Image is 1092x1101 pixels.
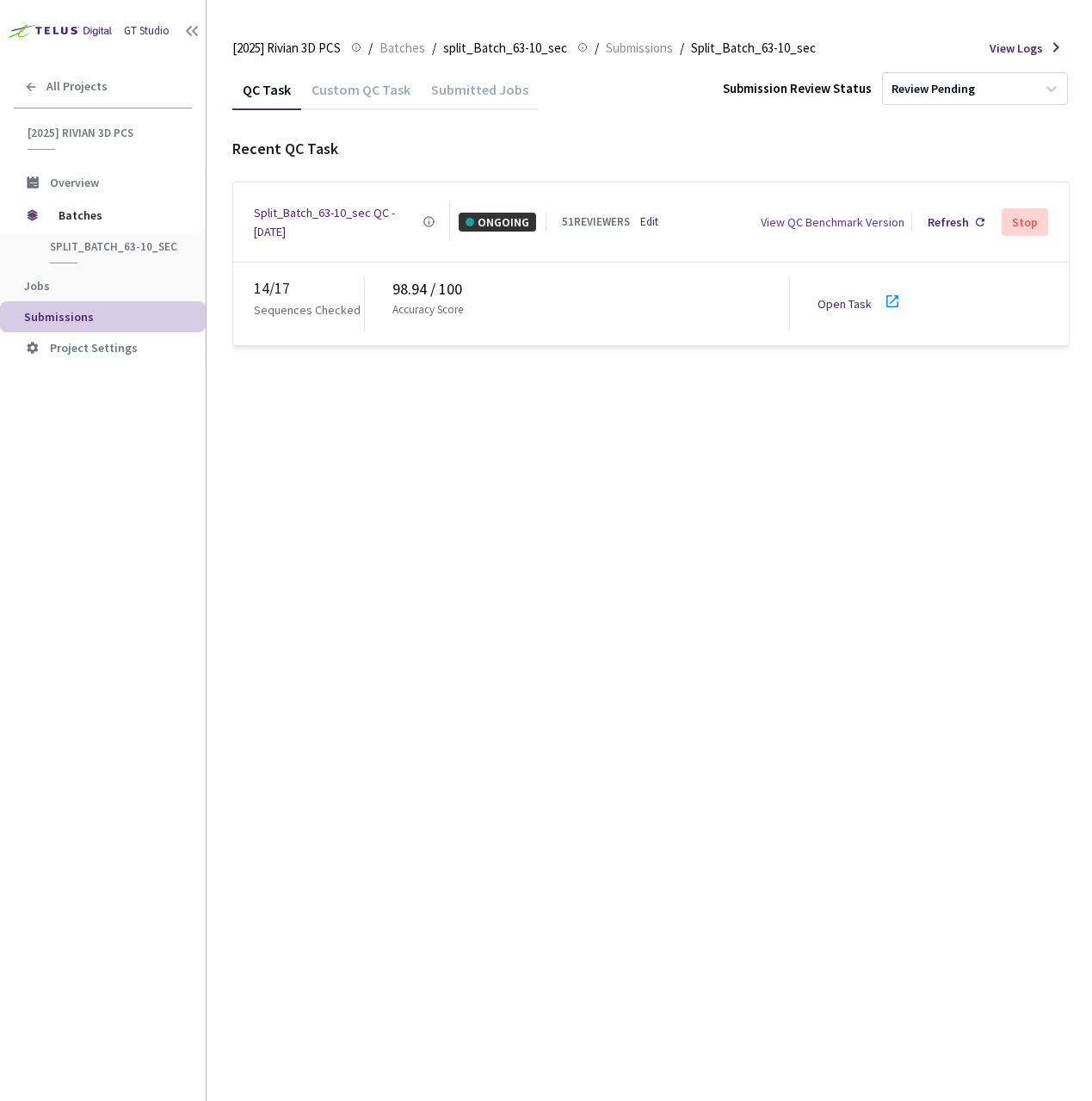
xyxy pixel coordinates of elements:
div: Stop [1012,215,1038,229]
div: Recent QC Task [232,137,1070,161]
span: Submissions [606,38,673,59]
div: GT Studio [124,22,170,40]
li: / [368,38,373,59]
span: Project Settings [50,340,138,356]
div: QC Task [232,81,301,110]
div: Submitted Jobs [421,81,539,110]
span: Submissions [24,309,94,325]
span: All Projects [46,79,108,94]
span: View Logs [990,39,1043,58]
span: Batches [379,38,425,59]
li: / [595,38,599,59]
div: ONGOING [459,213,536,232]
a: Submissions [602,38,676,57]
li: / [680,38,684,59]
a: Batches [376,38,429,57]
div: 14 / 17 [254,276,364,300]
div: Custom QC Task [301,81,421,110]
div: Submission Review Status [723,78,872,99]
div: 98.94 / 100 [392,277,789,301]
span: Split_Batch_63-10_sec [691,38,816,59]
span: [2025] Rivian 3D PCS [28,126,182,140]
a: Open Task [817,296,872,312]
div: Review Pending [891,81,975,97]
span: Batches [59,198,176,232]
div: 51 REVIEWERS [562,213,630,231]
span: Jobs [24,278,50,294]
p: Accuracy Score [392,301,463,319]
span: split_Batch_63-10_sec [443,38,567,59]
div: Refresh [928,213,969,232]
a: Edit [640,213,658,231]
div: View QC Benchmark Version [761,213,904,232]
li: / [432,38,436,59]
span: [2025] Rivian 3D PCS [232,38,341,59]
span: Overview [50,175,99,190]
a: Split_Batch_63-10_sec QC - [DATE] [254,203,423,241]
span: split_Batch_63-10_sec [50,239,177,254]
p: Sequences Checked [254,300,361,319]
